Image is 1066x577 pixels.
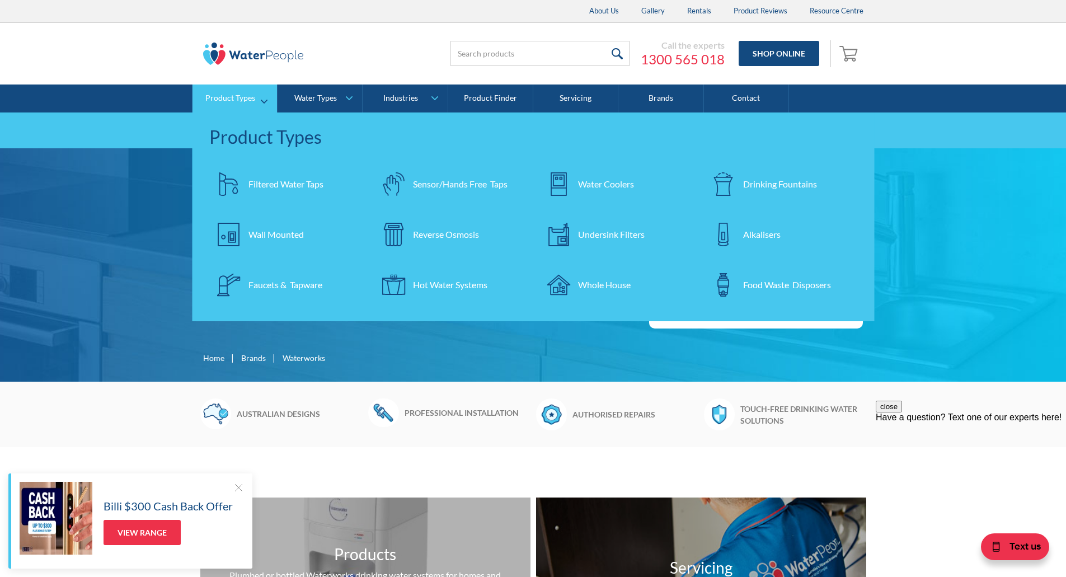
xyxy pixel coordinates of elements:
a: Drinking Fountains [704,165,858,204]
h6: Professional installation [405,407,530,419]
img: Australia [200,398,231,429]
img: Wrench [368,398,399,426]
a: Wall Mounted [209,215,363,254]
a: Home [203,352,224,364]
div: Hot Water Systems [413,278,487,292]
div: Whole House [578,278,631,292]
iframe: podium webchat widget prompt [876,401,1066,535]
a: Sensor/Hands Free Taps [374,165,528,204]
a: Water Types [278,85,362,112]
div: Filtered Water Taps [248,177,323,191]
a: Faucets & Tapware [209,265,363,304]
a: Filtered Water Taps [209,165,363,204]
img: Shield [704,398,735,430]
a: Contact [704,85,789,112]
div: Water Types [294,93,337,103]
nav: Product Types [192,112,875,321]
input: Search products [450,41,630,66]
div: Product Types [209,124,858,151]
div: Alkalisers [743,228,781,241]
a: Brands [618,85,703,112]
a: View Range [104,520,181,545]
a: Hot Water Systems [374,265,528,304]
h5: Billi $300 Cash Back Offer [104,498,233,514]
img: The Water People [203,43,304,65]
img: shopping cart [839,44,861,62]
div: Reverse Osmosis [413,228,479,241]
div: Product Types [205,93,255,103]
div: Call the experts [641,40,725,51]
a: Whole House [539,265,693,304]
a: Alkalisers [704,215,858,254]
div: | [271,351,277,364]
a: 1300 565 018 [641,51,725,68]
a: Reverse Osmosis [374,215,528,254]
img: Billi $300 Cash Back Offer [20,482,92,555]
div: Faucets & Tapware [248,278,322,292]
a: Shop Online [739,41,819,66]
h3: Products [334,542,396,566]
a: Food Waste Disposers [704,265,858,304]
iframe: podium webchat widget bubble [954,521,1066,577]
div: Drinking Fountains [743,177,817,191]
h6: Touch-free drinking water solutions [740,403,866,426]
h6: Australian designs [237,408,363,420]
a: Undersink Filters [539,215,693,254]
div: Wall Mounted [248,228,304,241]
a: Product Types [192,85,277,112]
div: Water Coolers [578,177,634,191]
a: Servicing [533,85,618,112]
a: Open empty cart [837,40,863,67]
a: Water Coolers [539,165,693,204]
div: | [230,351,236,364]
div: Food Waste Disposers [743,278,831,292]
div: Sensor/Hands Free Taps [413,177,508,191]
img: Badge [536,398,567,430]
a: Industries [363,85,447,112]
div: Undersink Filters [578,228,645,241]
div: Industries [383,93,418,103]
h6: Authorised repairs [572,409,698,420]
a: Product Finder [448,85,533,112]
div: Waterworks [283,352,325,364]
a: Brands [241,352,266,364]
